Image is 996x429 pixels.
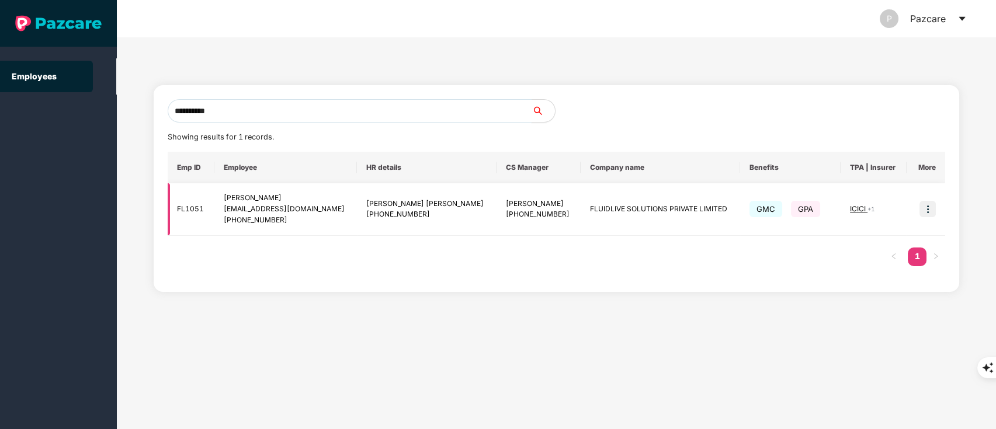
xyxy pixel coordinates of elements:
[497,152,581,183] th: CS Manager
[168,132,274,141] span: Showing results for 1 records.
[531,106,555,116] span: search
[581,183,740,236] td: FLUIDLIVE SOLUTIONS PRIVATE LIMITED
[531,99,556,123] button: search
[932,253,939,260] span: right
[841,152,907,183] th: TPA | Insurer
[884,247,903,266] li: Previous Page
[850,204,867,213] span: ICICI
[168,152,214,183] th: Emp ID
[168,183,214,236] td: FL1051
[506,209,571,220] div: [PHONE_NUMBER]
[224,204,348,215] div: [EMAIL_ADDRESS][DOMAIN_NAME]
[224,193,348,204] div: [PERSON_NAME]
[791,201,820,217] span: GPA
[884,247,903,266] button: left
[740,152,841,183] th: Benefits
[887,9,892,28] span: P
[224,215,348,226] div: [PHONE_NUMBER]
[581,152,740,183] th: Company name
[357,152,496,183] th: HR details
[506,198,571,210] div: [PERSON_NAME]
[890,253,897,260] span: left
[214,152,358,183] th: Employee
[366,209,487,220] div: [PHONE_NUMBER]
[749,201,782,217] span: GMC
[908,247,926,266] li: 1
[926,247,945,266] button: right
[908,247,926,265] a: 1
[919,201,936,217] img: icon
[907,152,946,183] th: More
[926,247,945,266] li: Next Page
[957,14,967,23] span: caret-down
[366,198,487,210] div: [PERSON_NAME] [PERSON_NAME]
[12,71,57,81] a: Employees
[867,205,874,212] span: + 1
